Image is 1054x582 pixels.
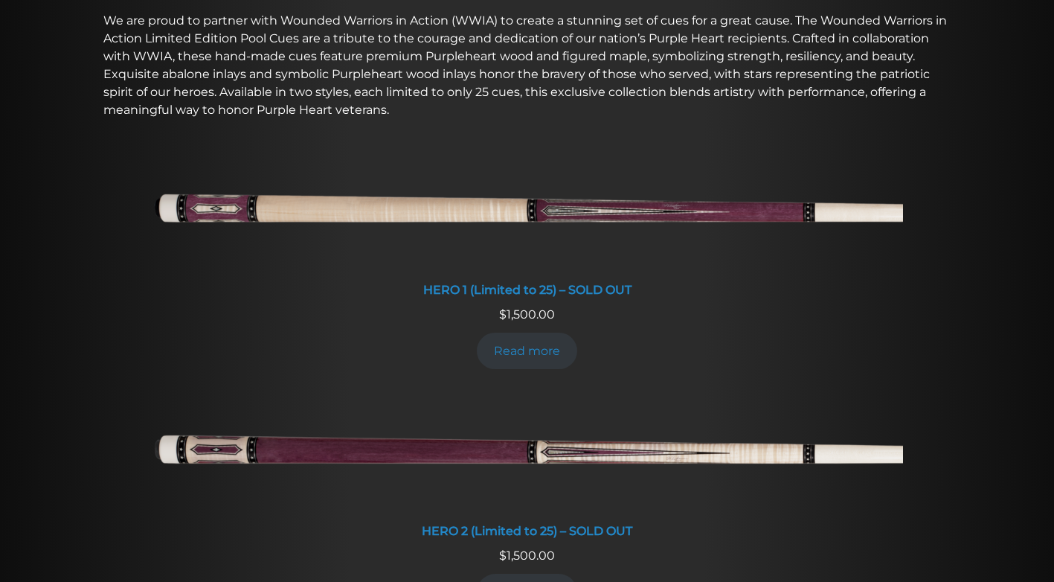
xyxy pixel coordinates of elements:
div: HERO 2 (Limited to 25) – SOLD OUT [152,524,903,538]
div: HERO 1 (Limited to 25) – SOLD OUT [152,283,903,297]
span: 1,500.00 [499,549,555,563]
img: HERO 2 (Limited to 25) - SOLD OUT [152,390,903,515]
p: We are proud to partner with Wounded Warriors in Action (WWIA) to create a stunning set of cues f... [103,12,951,119]
img: HERO 1 (Limited to 25) - SOLD OUT [152,149,903,274]
a: Read more about “HERO 1 (Limited to 25) - SOLD OUT” [477,333,578,369]
span: $ [499,549,507,563]
span: $ [499,307,507,322]
a: HERO 2 (Limited to 25) - SOLD OUT HERO 2 (Limited to 25) – SOLD OUT [152,390,903,547]
a: HERO 1 (Limited to 25) - SOLD OUT HERO 1 (Limited to 25) – SOLD OUT [152,149,903,306]
span: 1,500.00 [499,307,555,322]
